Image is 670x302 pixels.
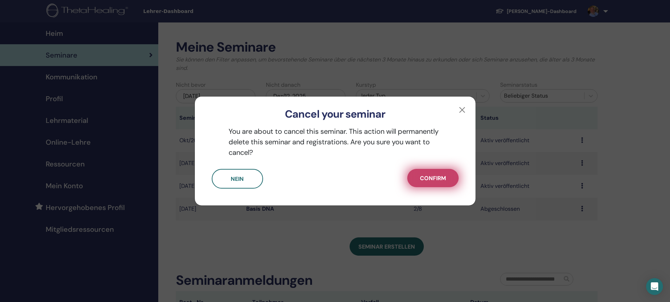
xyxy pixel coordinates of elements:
button: Confirm [407,169,459,187]
p: You are about to cancel this seminar. This action will permanently delete this seminar and regist... [212,126,459,158]
span: Nein [231,175,244,183]
h3: Cancel your seminar [206,108,464,120]
span: Confirm [420,175,446,182]
div: Open Intercom Messenger [646,278,663,295]
button: Nein [212,169,263,189]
